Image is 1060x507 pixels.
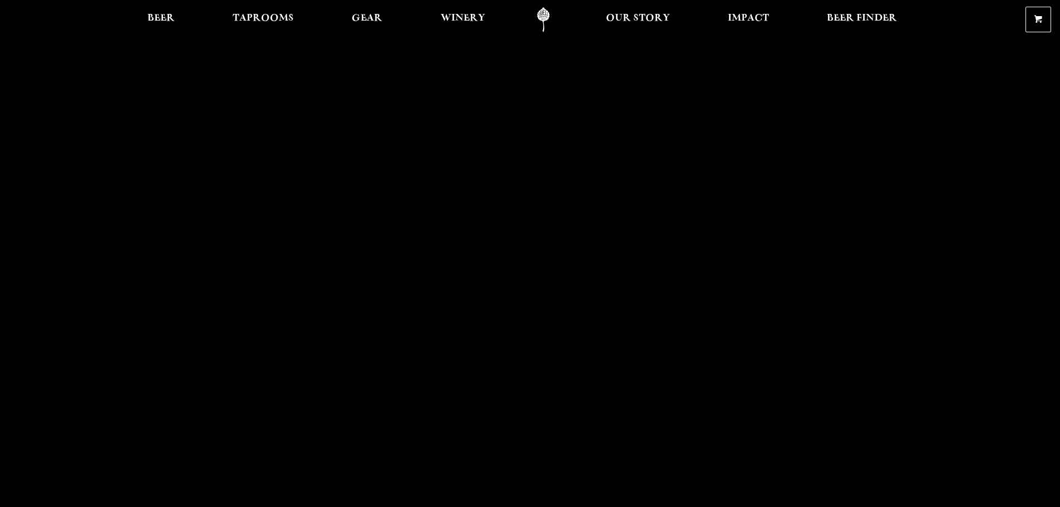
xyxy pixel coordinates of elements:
span: Beer [147,14,175,23]
span: Our Story [606,14,670,23]
a: Gear [344,7,390,32]
span: Winery [441,14,485,23]
a: Odell Home [522,7,564,32]
a: Beer [140,7,182,32]
a: Impact [721,7,776,32]
a: Beer Finder [820,7,904,32]
a: Our Story [599,7,677,32]
a: Winery [433,7,492,32]
span: Gear [352,14,382,23]
span: Beer Finder [827,14,897,23]
a: Taprooms [225,7,301,32]
span: Impact [728,14,769,23]
span: Taprooms [233,14,294,23]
